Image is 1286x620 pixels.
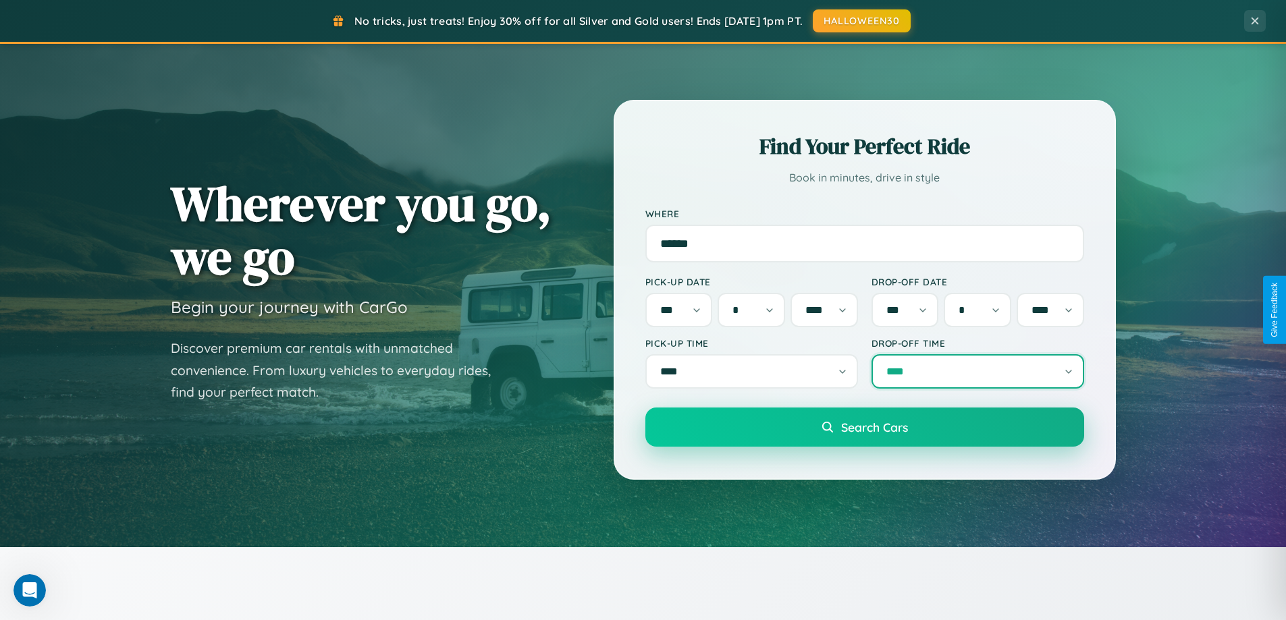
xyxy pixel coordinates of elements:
label: Drop-off Date [872,276,1084,287]
label: Where [645,208,1084,219]
span: Search Cars [841,420,908,434]
label: Drop-off Time [872,337,1084,349]
span: No tricks, just treats! Enjoy 30% off for all Silver and Gold users! Ends [DATE] 1pm PT. [354,14,803,28]
label: Pick-up Time [645,337,858,349]
p: Book in minutes, drive in style [645,168,1084,188]
h1: Wherever you go, we go [171,177,552,283]
h3: Begin your journey with CarGo [171,297,408,317]
h2: Find Your Perfect Ride [645,132,1084,161]
p: Discover premium car rentals with unmatched convenience. From luxury vehicles to everyday rides, ... [171,337,508,403]
iframe: Intercom live chat [14,574,46,607]
label: Pick-up Date [645,276,858,287]
button: Search Cars [645,407,1084,447]
div: Give Feedback [1270,283,1279,337]
button: HALLOWEEN30 [813,9,911,32]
